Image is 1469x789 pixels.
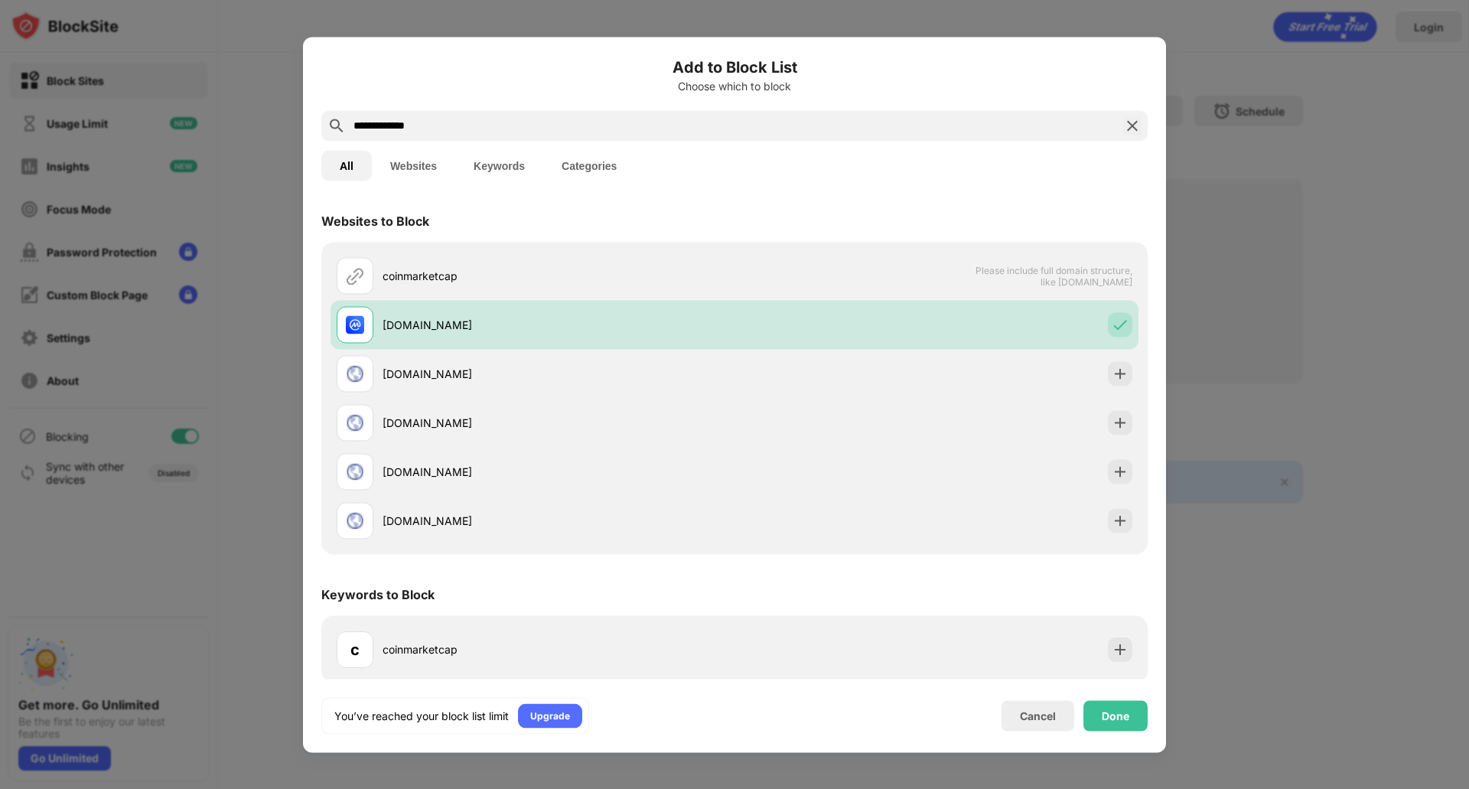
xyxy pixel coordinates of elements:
img: favicons [346,462,364,481]
button: Websites [372,150,455,181]
div: [DOMAIN_NAME] [383,513,734,529]
img: url.svg [346,266,364,285]
div: coinmarketcap [383,641,734,657]
img: search.svg [327,116,346,135]
button: Categories [543,150,635,181]
div: You’ve reached your block list limit [334,708,509,723]
div: Done [1102,709,1129,722]
div: [DOMAIN_NAME] [383,415,734,431]
button: Keywords [455,150,543,181]
div: Websites to Block [321,213,429,228]
div: [DOMAIN_NAME] [383,464,734,480]
div: Choose which to block [321,80,1148,92]
div: [DOMAIN_NAME] [383,317,734,333]
img: favicons [346,511,364,530]
div: Keywords to Block [321,586,435,602]
img: favicons [346,315,364,334]
img: favicons [346,413,364,432]
img: favicons [346,364,364,383]
div: coinmarketcap [383,268,734,284]
img: search-close [1123,116,1142,135]
h6: Add to Block List [321,55,1148,78]
button: All [321,150,372,181]
div: [DOMAIN_NAME] [383,366,734,382]
span: Please include full domain structure, like [DOMAIN_NAME] [975,264,1132,287]
div: Cancel [1020,709,1056,722]
div: c [350,637,360,660]
div: Upgrade [530,708,570,723]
